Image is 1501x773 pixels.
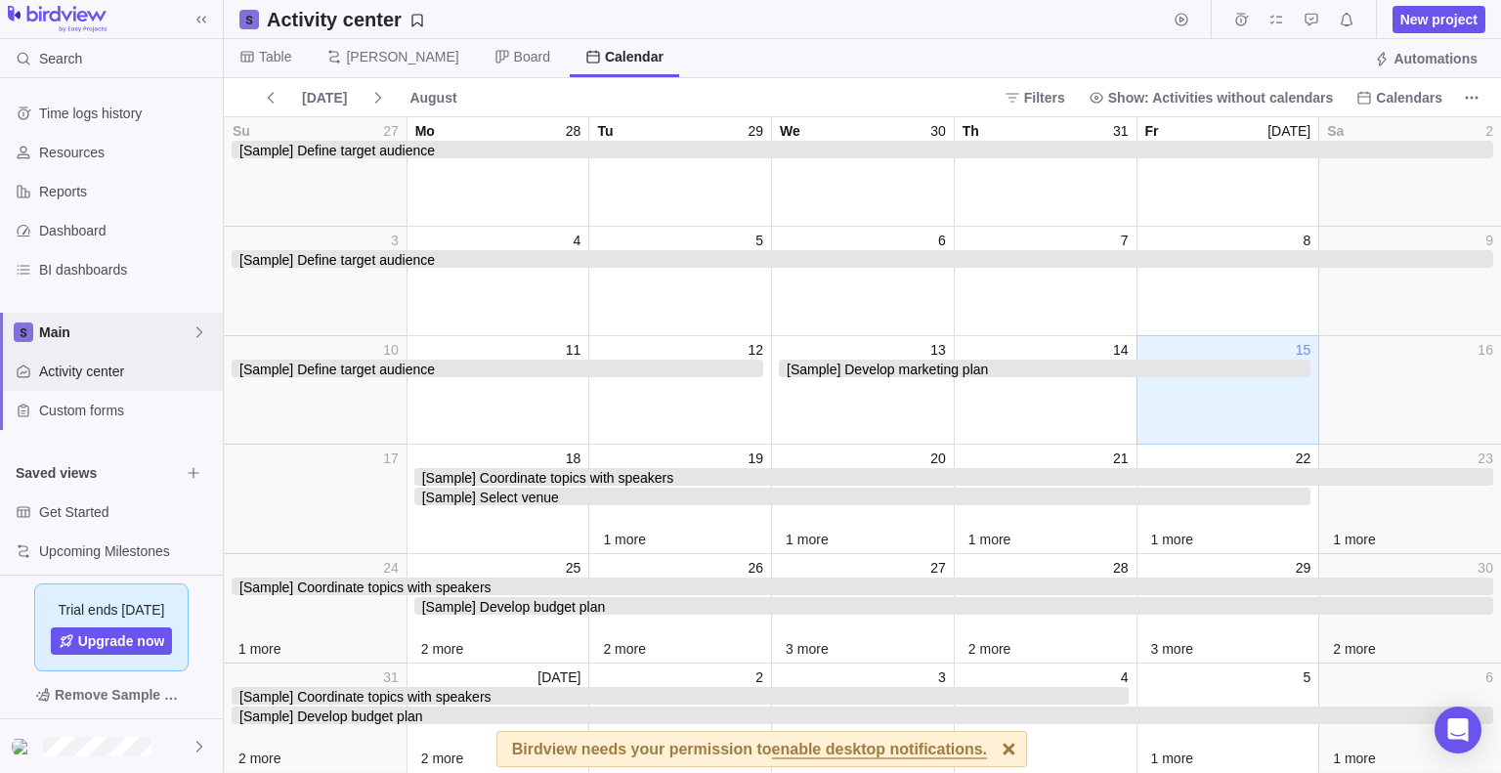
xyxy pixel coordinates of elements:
span: 20 [930,449,946,468]
span: 6 [1485,667,1493,687]
div: day_task_11 [771,360,1318,377]
img: Show [12,739,35,754]
div: day_3 [771,664,954,773]
div: day_Sep 1 [407,664,589,773]
div: day_30 [771,117,954,227]
div: day_31 [954,117,1136,227]
span: enable desktop notifications. [772,742,987,759]
span: Approval requests [1298,6,1325,33]
span: [DATE] [302,88,347,107]
span: Filters [997,84,1073,111]
span: Notifications [1333,6,1360,33]
span: Su [233,121,250,141]
span: Calendars [1376,88,1442,107]
span: 25 [566,558,581,578]
span: [DATE] [294,84,355,111]
span: 10 [383,340,399,360]
span: 30 [1478,558,1493,578]
span: 16 [1478,340,1493,360]
span: 28 [566,121,581,141]
div: day_task_19 [224,578,1501,595]
span: [Sample] Coordinate topics with speakers [232,578,1493,595]
div: day_22 [1136,445,1319,554]
div: day_2 [1318,117,1501,227]
span: Upgrade now [78,631,165,651]
span: empty_task [224,270,407,287]
div: day_17 [224,445,407,554]
span: [Sample] Define target audience [232,141,1493,158]
a: Approval requests [1298,15,1325,30]
div: day_task_24 [407,597,1501,615]
h2: Activity center [267,6,402,33]
div: day_29 [1136,554,1319,664]
span: 2 [1485,121,1493,141]
div: day_5 [1136,664,1319,773]
span: 28 [1113,558,1129,578]
span: Show: Activities without calendars [1108,88,1334,107]
span: Tu [597,121,613,141]
span: Show: Activities without calendars [1081,84,1342,111]
div: day_27 [224,117,407,227]
span: 1 more [780,532,835,547]
span: Time logs [1227,6,1255,33]
div: day_28 [954,554,1136,664]
div: day_16 [1318,336,1501,446]
div: Birdview needs your permission to [512,732,987,766]
span: [Sample] Coordinate topics with speakers [414,468,1493,486]
span: 5 [1303,667,1310,687]
div: day_4 [954,664,1136,773]
span: [Sample] Develop marketing plan [779,360,1310,377]
span: 13 [930,340,946,360]
span: 1 more [1327,751,1382,766]
div: day_15 [1136,335,1319,446]
span: 30 [930,121,946,141]
span: Trial ends [DATE] [59,600,165,620]
span: 2 more [233,751,287,766]
div: day_4 [407,227,589,336]
span: Th [963,121,979,141]
span: [Sample] Coordinate topics with speakers [232,687,1129,705]
span: Automations [1394,49,1478,68]
span: More actions [1458,84,1485,111]
span: Time logs history [39,104,215,123]
span: [DATE] [1267,121,1310,141]
span: Fr [1145,121,1159,141]
div: day_10 [224,336,407,446]
span: Calendar [605,47,664,66]
span: 1 more [1327,532,1382,547]
div: day_20 [771,445,954,554]
span: 21 [1113,449,1129,468]
span: 29 [749,121,764,141]
span: 23 [1478,449,1493,468]
span: 2 [755,667,763,687]
span: Start timer [1168,6,1195,33]
span: [PERSON_NAME] [346,47,458,66]
div: day_12 [588,336,771,446]
span: Main [39,322,192,342]
span: [Sample] Develop budget plan [414,597,1493,615]
div: day_task_24 [224,707,1501,724]
span: Get Started [39,502,215,522]
div: day_task_25 [224,250,1501,268]
span: 7 [1121,231,1129,250]
div: day_24 [224,554,407,664]
span: 8 [1303,231,1310,250]
span: BI dashboards [39,260,215,279]
span: [Sample] Define target audience [232,360,763,377]
span: 3 [938,667,946,687]
span: 15 [1296,340,1311,360]
span: 2 more [1327,641,1382,657]
span: [Sample] Select venue [414,488,1311,505]
span: Save your current layout and filters as a View [259,6,433,33]
div: day_25 [407,554,589,664]
div: day_30 [1318,554,1501,664]
span: [DATE] [537,667,580,687]
span: Board [514,47,550,66]
div: day_2 [588,664,771,773]
span: Sa [1327,121,1344,141]
a: Upgrade now [51,627,173,655]
a: My assignments [1263,15,1290,30]
span: 26 [749,558,764,578]
div: day_task_8 [407,488,1319,505]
